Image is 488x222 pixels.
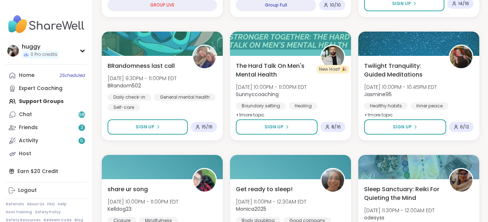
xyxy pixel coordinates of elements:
b: Jasmine95 [364,91,392,98]
b: Kelldog23 [108,205,132,213]
img: Jasmine95 [450,46,472,68]
span: 5 [80,138,83,144]
span: [DATE] 11:30PM - 12:00AM EDT [364,207,435,214]
div: Activity [19,137,38,144]
span: Sign Up [393,124,412,130]
a: Friends3 [6,121,87,134]
div: Home [19,72,35,79]
span: [DATE] 9:30PM - 11:00PM EDT [108,75,177,82]
a: Home2Scheduled [6,69,87,82]
div: Self-care [108,104,140,111]
a: Safety Policy [35,210,61,215]
span: 15 / 16 [202,124,213,130]
div: Host [19,150,31,157]
img: Sunnyccoaching [322,46,344,68]
img: Monica2025 [322,169,344,192]
span: 3 [81,125,83,131]
span: share ur song [108,185,148,194]
div: Boundary setting [236,102,286,110]
b: Monica2025 [236,205,266,213]
b: BRandom502 [108,82,141,89]
a: About Us [27,202,44,207]
a: Help [58,202,66,207]
div: Healing [289,102,318,110]
span: 14 / 16 [458,1,469,7]
button: Sign Up [236,119,318,135]
div: Chat [19,111,32,118]
img: Kelldog23 [193,169,216,192]
a: Referrals [6,202,24,207]
span: Twilight Tranquility: Guided Meditations [364,62,441,79]
button: Sign Up [108,119,188,135]
a: Expert Coaching [6,82,87,95]
span: 6 / 12 [460,124,469,130]
div: New Host! 🎉 [316,65,350,74]
div: huggy [22,43,59,51]
img: odesyss [450,169,472,192]
a: Chat98 [6,108,87,121]
span: Sign Up [392,0,411,7]
div: Healthy habits [364,102,408,110]
span: [DATE] 10:00PM - 11:00PM EDT [236,83,307,91]
div: Earn $20 Credit [6,165,87,178]
span: BRandomness last call [108,62,175,70]
a: Logout [6,184,87,197]
img: huggy [7,45,19,57]
span: Get ready to sleep! [236,185,293,194]
span: 98 [79,112,85,118]
div: Logout [18,187,37,194]
button: Sign Up [364,119,446,135]
b: Sunnyccoaching [236,91,279,98]
span: 0 Pro credits [31,52,57,58]
span: The Hard Talk On Men's Mental Health [236,62,312,79]
a: Host Training [6,210,32,215]
div: Daily check-in [108,94,151,101]
a: FAQ [47,202,55,207]
a: Host [6,147,87,160]
div: Inner peace [411,102,448,110]
span: Sign Up [136,124,154,130]
span: [DATE] 11:00PM - 12:30AM EDT [236,198,306,205]
b: odesyss [364,214,384,221]
span: 10 / 10 [330,2,341,8]
span: [DATE] 10:00PM - 11:00PM EDT [108,198,178,205]
span: 2 Scheduled [60,73,85,78]
img: ShareWell Nav Logo [6,12,87,37]
span: Sleep Sanctuary: Reiki For Quieting the Mind [364,185,441,202]
a: Activity5 [6,134,87,147]
span: Sign Up [265,124,283,130]
div: Expert Coaching [19,85,62,92]
span: 8 / 16 [331,124,341,130]
img: BRandom502 [193,46,216,68]
div: General mental health [154,94,215,101]
div: Friends [19,124,38,131]
span: [DATE] 10:00PM - 10:45PM EDT [364,83,437,91]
